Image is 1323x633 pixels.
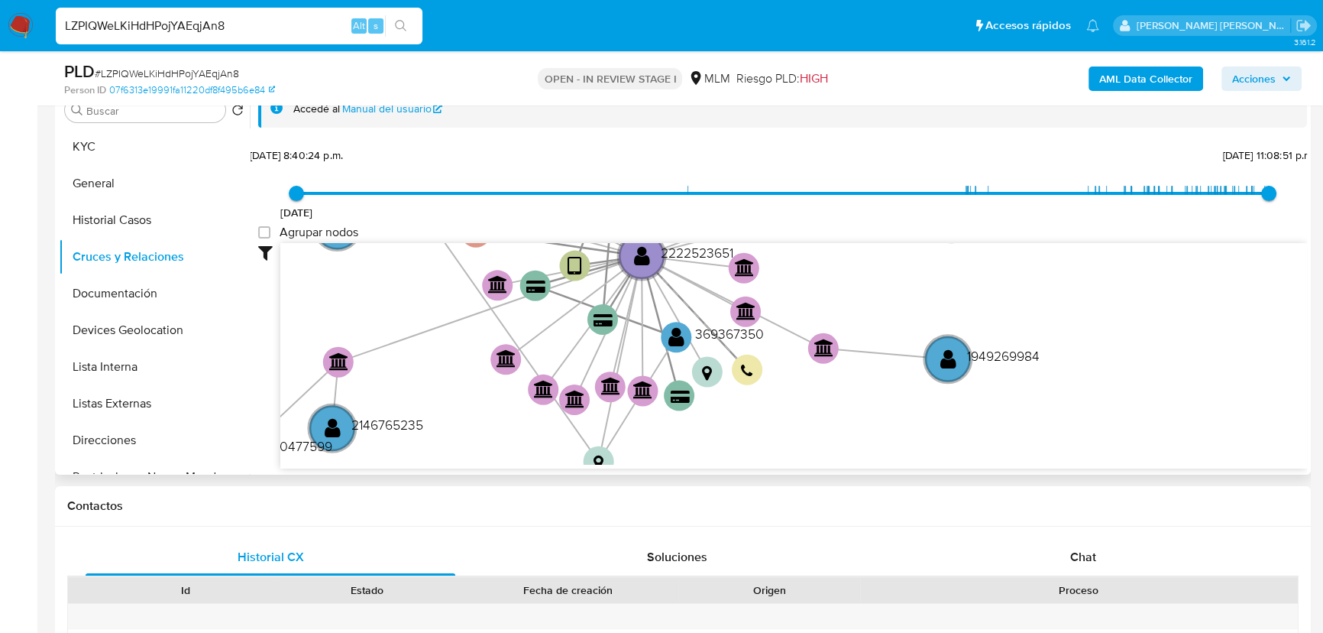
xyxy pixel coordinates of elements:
[374,18,378,33] span: s
[105,583,265,598] div: Id
[95,66,239,81] span: # LZPIQWeLKiHdHPojYAEqjAn8
[695,324,764,343] text: 369367350
[71,104,83,116] button: Buscar
[329,352,349,370] text: 
[633,381,653,399] text: 
[565,390,585,408] text: 
[534,379,554,398] text: 
[59,349,250,385] button: Lista Interna
[736,70,827,87] span: Riesgo PLD:
[1221,67,1302,91] button: Acciones
[985,18,1071,34] span: Accesos rápidos
[280,225,358,240] span: Agrupar nodos
[1296,18,1312,34] a: Salir
[1293,36,1315,48] span: 3.161.2
[736,301,756,320] text: 
[59,385,250,422] button: Listas Externas
[688,70,729,87] div: MLM
[594,453,603,470] text: 
[497,349,516,368] text: 
[59,275,250,312] button: Documentación
[325,417,341,439] text: 
[1223,148,1315,163] span: [DATE] 11:08:51 p.m.
[1137,18,1291,33] p: michelleangelica.rodriguez@mercadolibre.com.mx
[967,346,1040,365] text: 1949269984
[64,59,95,83] b: PLD
[258,226,270,239] input: Agrupar nodos
[488,275,508,294] text: 
[871,583,1287,598] div: Proceso
[59,459,250,495] button: Restricciones Nuevo Mundo
[286,583,446,598] div: Estado
[231,104,244,121] button: Volver al orden por defecto
[59,422,250,459] button: Direcciones
[1088,67,1203,91] button: AML Data Collector
[1086,19,1099,32] a: Notificaciones
[59,312,250,349] button: Devices Geolocation
[59,165,250,202] button: General
[1070,548,1096,566] span: Chat
[64,83,106,97] b: Person ID
[601,377,621,395] text: 
[671,389,690,404] text: 
[59,128,250,165] button: KYC
[668,326,684,348] text: 
[468,583,668,598] div: Fecha de creación
[646,548,707,566] span: Soluciones
[86,104,219,118] input: Buscar
[526,279,545,294] text: 
[353,18,365,33] span: Alt
[568,255,582,277] text: 
[250,148,343,163] span: [DATE] 8:40:24 p.m.
[67,498,1299,514] h1: Contactos
[237,548,303,566] span: Historial CX
[342,102,443,116] a: Manual del usuario
[634,245,650,267] text: 
[109,83,275,97] a: 07f6313e19991fa11220df8f495b6e84
[351,415,423,434] text: 2146765235
[735,258,755,276] text: 
[689,583,849,598] div: Origen
[59,239,250,275] button: Cruces y Relaciones
[594,313,613,328] text: 
[702,364,712,381] text: 
[1099,67,1192,91] b: AML Data Collector
[385,15,416,37] button: search-icon
[59,202,250,239] button: Historial Casos
[56,16,422,36] input: Buscar usuario o caso...
[1232,67,1276,91] span: Acciones
[799,70,827,87] span: HIGH
[940,347,956,369] text: 
[264,437,332,456] text: 390477599
[661,243,733,262] text: 2222523651
[280,205,313,220] span: [DATE]
[293,102,340,116] span: Accedé al
[538,68,682,89] p: OPEN - IN REVIEW STAGE I
[814,338,834,356] text: 
[741,363,753,378] text: 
